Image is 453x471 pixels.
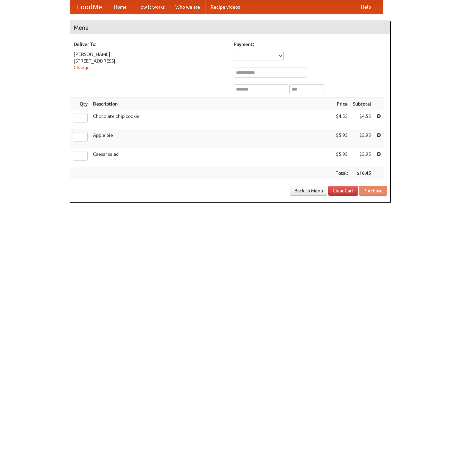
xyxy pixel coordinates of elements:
[70,0,109,14] a: FoodMe
[350,98,374,110] th: Subtotal
[170,0,205,14] a: Who we are
[74,51,227,58] div: [PERSON_NAME]
[234,41,387,48] h5: Payment:
[74,41,227,48] h5: Deliver To:
[290,186,327,196] a: Back to Menu
[333,148,350,167] td: $5.95
[350,167,374,179] th: $16.45
[70,98,90,110] th: Qty
[328,186,358,196] a: Clear Cart
[70,21,390,34] h4: Menu
[90,129,333,148] td: Apple pie
[333,129,350,148] td: $5.95
[350,148,374,167] td: $5.95
[333,98,350,110] th: Price
[74,58,227,64] div: [STREET_ADDRESS]
[350,129,374,148] td: $5.95
[205,0,245,14] a: Recipe videos
[356,0,376,14] a: Help
[350,110,374,129] td: $4.55
[333,167,350,179] th: Total:
[132,0,170,14] a: How it works
[90,148,333,167] td: Caesar salad
[359,186,387,196] button: Purchase
[90,98,333,110] th: Description
[333,110,350,129] td: $4.55
[74,65,90,70] a: Change
[109,0,132,14] a: Home
[90,110,333,129] td: Chocolate chip cookie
